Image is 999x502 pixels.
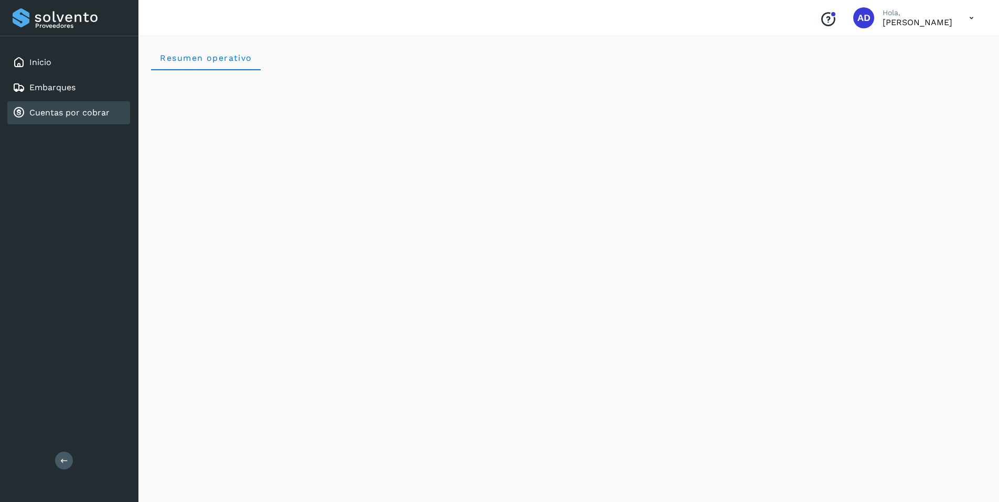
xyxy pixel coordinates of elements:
[883,8,952,17] p: Hola,
[159,53,252,63] span: Resumen operativo
[7,76,130,99] div: Embarques
[883,17,952,27] p: ANGELICA DOMINGUEZ HERNANDEZ
[7,51,130,74] div: Inicio
[29,82,76,92] a: Embarques
[7,101,130,124] div: Cuentas por cobrar
[35,22,126,29] p: Proveedores
[29,108,110,118] a: Cuentas por cobrar
[29,57,51,67] a: Inicio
